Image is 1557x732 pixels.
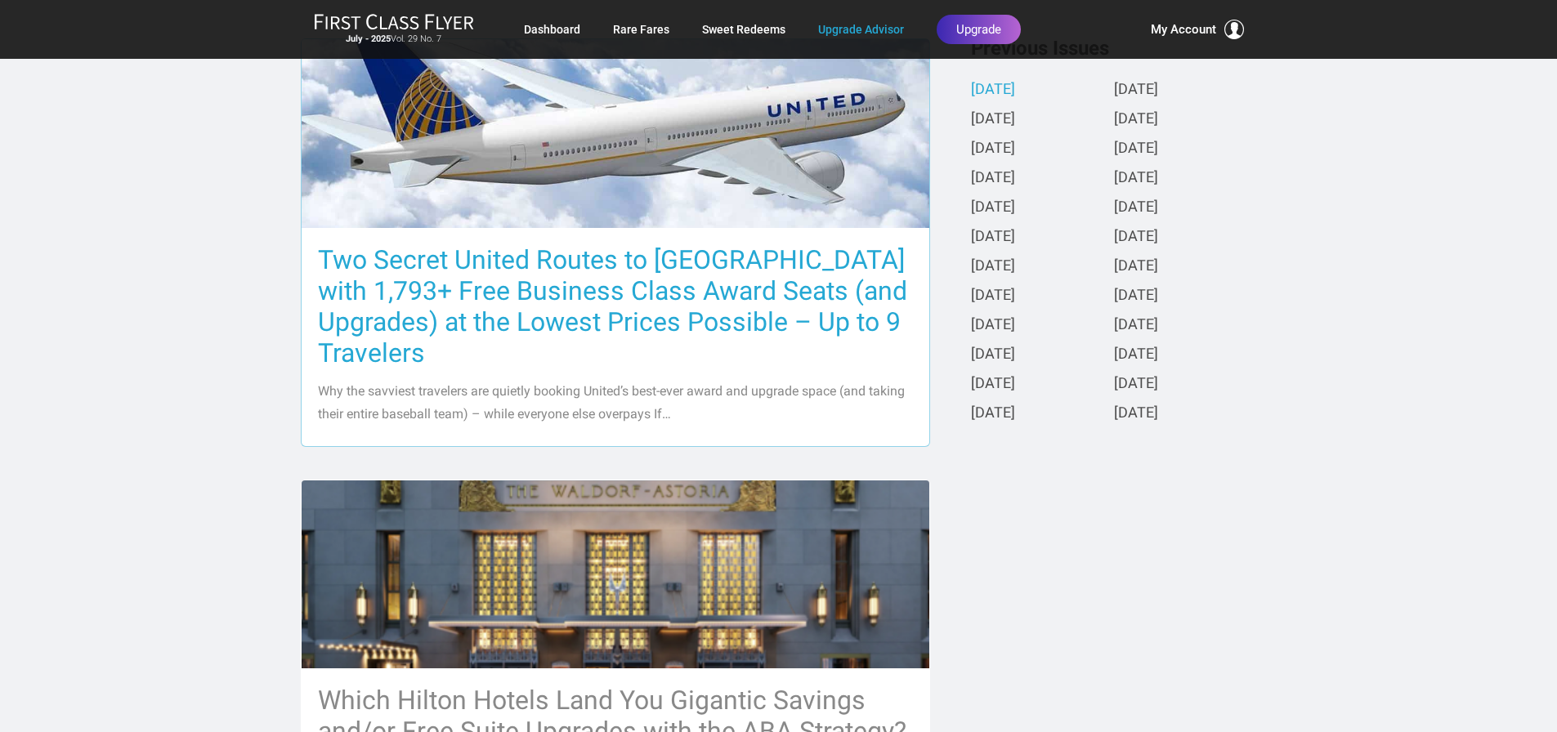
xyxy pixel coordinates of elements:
a: [DATE] [1114,141,1158,158]
a: [DATE] [971,288,1015,305]
a: [DATE] [1114,82,1158,99]
a: [DATE] [971,376,1015,393]
a: Two Secret United Routes to [GEOGRAPHIC_DATA] with 1,793+ Free Business Class Award Seats (and Up... [301,38,930,446]
a: [DATE] [1114,288,1158,305]
a: [DATE] [971,405,1015,422]
a: [DATE] [971,170,1015,187]
a: [DATE] [971,141,1015,158]
a: Dashboard [524,15,580,44]
a: First Class FlyerJuly - 2025Vol. 29 No. 7 [314,13,474,46]
a: [DATE] [1114,317,1158,334]
a: [DATE] [971,199,1015,216]
a: [DATE] [1114,346,1158,364]
p: Why the savviest travelers are quietly booking United’s best-ever award and upgrade space (and ta... [318,380,913,426]
a: [DATE] [1114,199,1158,216]
a: [DATE] [971,317,1015,334]
button: My Account [1151,20,1244,39]
img: First Class Flyer [314,13,474,30]
a: [DATE] [971,346,1015,364]
span: My Account [1151,20,1216,39]
a: [DATE] [1114,111,1158,128]
a: [DATE] [971,258,1015,275]
a: [DATE] [971,82,1015,99]
small: Vol. 29 No. 7 [314,33,474,45]
a: [DATE] [1114,170,1158,187]
a: Upgrade Advisor [818,15,904,44]
a: [DATE] [971,229,1015,246]
strong: July - 2025 [346,33,391,44]
a: [DATE] [971,111,1015,128]
a: [DATE] [1114,229,1158,246]
a: Upgrade [937,15,1021,44]
a: Sweet Redeems [702,15,785,44]
a: [DATE] [1114,376,1158,393]
h3: Two Secret United Routes to [GEOGRAPHIC_DATA] with 1,793+ Free Business Class Award Seats (and Up... [318,244,913,368]
a: [DATE] [1114,258,1158,275]
a: Rare Fares [613,15,669,44]
a: [DATE] [1114,405,1158,422]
